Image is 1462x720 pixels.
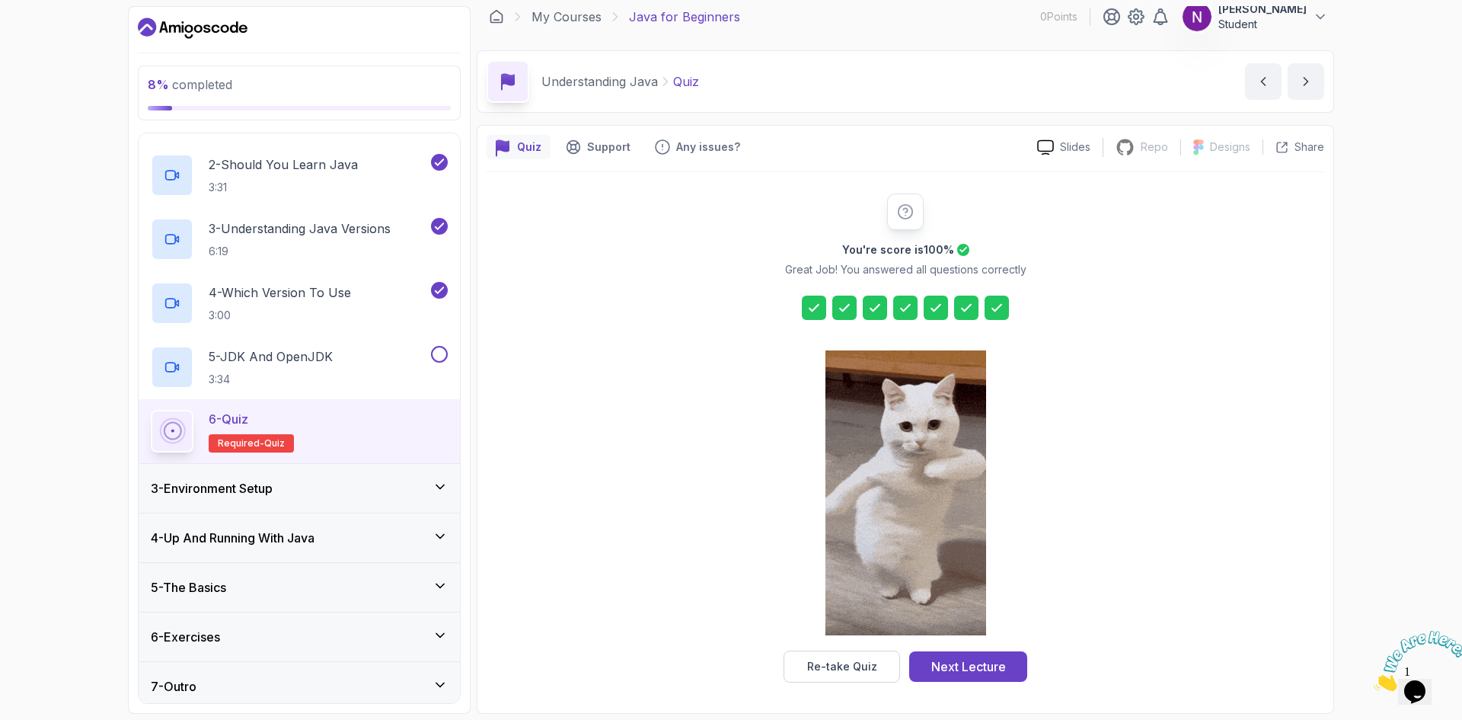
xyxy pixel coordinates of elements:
[209,219,391,238] p: 3 - Understanding Java Versions
[151,677,196,696] h3: 7 - Outro
[587,139,630,155] p: Support
[209,347,333,366] p: 5 - JDK And OpenJDK
[218,437,264,450] span: Required-
[209,308,351,323] p: 3:00
[909,651,1027,682] button: Next Lecture
[517,139,541,155] p: Quiz
[139,662,460,711] button: 7-Outro
[151,628,220,646] h3: 6 - Exercises
[151,154,448,197] button: 2-Should You Learn Java3:31
[541,72,658,91] p: Understanding Java
[825,350,986,635] img: cool-cat
[139,613,460,661] button: 6-Exercises
[139,464,460,513] button: 3-Environment Setup
[209,410,248,428] p: 6 - Quiz
[842,242,954,258] h2: You're score is 100 %
[1245,63,1282,100] button: previous content
[151,578,226,597] h3: 5 - The Basics
[151,218,448,261] button: 3-Understanding Java Versions6:19
[151,346,448,389] button: 5-JDK And OpenJDK3:34
[151,282,448,325] button: 4-Which Version To Use3:00
[148,77,232,92] span: completed
[1183,2,1211,31] img: user profile image
[629,8,740,26] p: Java for Beginners
[1218,2,1307,17] p: [PERSON_NAME]
[209,244,391,259] p: 6:19
[264,437,285,450] span: quiz
[151,479,273,498] h3: 3 - Environment Setup
[1060,139,1090,155] p: Slides
[673,72,699,91] p: Quiz
[1218,17,1307,32] p: Student
[1210,139,1250,155] p: Designs
[1368,625,1462,697] iframe: chat widget
[557,135,640,159] button: Support button
[676,139,740,155] p: Any issues?
[209,155,358,174] p: 2 - Should You Learn Java
[531,8,602,26] a: My Courses
[785,262,1026,277] p: Great Job! You answered all questions correctly
[1141,139,1168,155] p: Repo
[209,180,358,195] p: 3:31
[489,9,504,24] a: Dashboard
[139,514,460,562] button: 4-Up And Running With Java
[151,410,448,453] button: 6-QuizRequired-quiz
[1040,9,1077,24] p: 0 Points
[148,77,169,92] span: 8 %
[807,659,877,674] div: Re-take Quiz
[1182,2,1328,32] button: user profile image[PERSON_NAME]Student
[931,658,1006,676] div: Next Lecture
[151,529,314,547] h3: 4 - Up And Running With Java
[487,135,551,159] button: quiz button
[1025,139,1103,155] a: Slides
[1294,139,1324,155] p: Share
[1288,63,1324,100] button: next content
[6,6,12,19] span: 1
[6,6,101,66] img: Chat attention grabber
[209,372,333,387] p: 3:34
[138,16,247,40] a: Dashboard
[209,283,351,302] p: 4 - Which Version To Use
[646,135,749,159] button: Feedback button
[784,651,900,683] button: Re-take Quiz
[1262,139,1324,155] button: Share
[139,563,460,612] button: 5-The Basics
